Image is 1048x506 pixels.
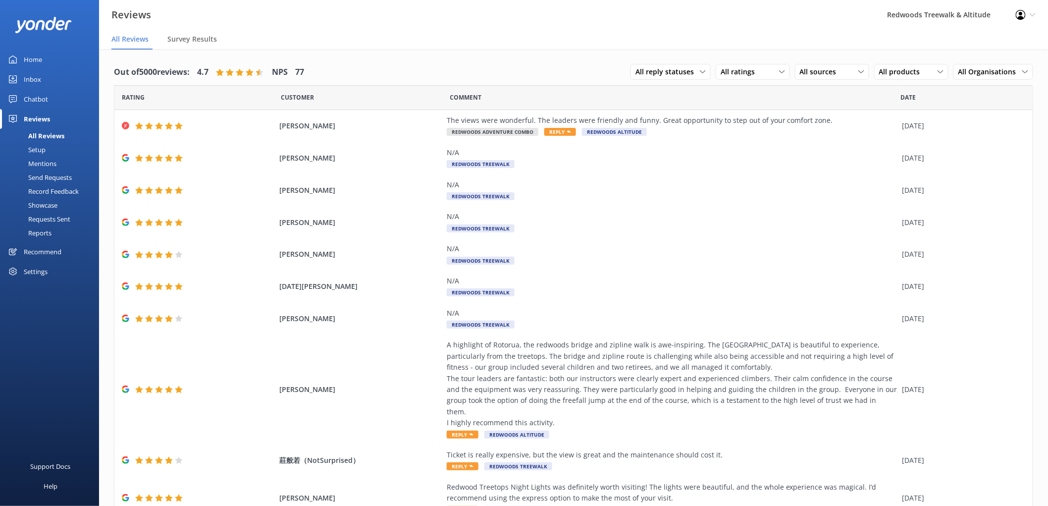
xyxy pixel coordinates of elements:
[447,211,897,222] div: N/A
[544,128,576,136] span: Reply
[901,93,916,102] span: Date
[272,66,288,79] h4: NPS
[6,184,99,198] a: Record Feedback
[15,17,72,33] img: yonder-white-logo.png
[6,143,99,157] a: Setup
[6,129,99,143] a: All Reviews
[6,143,46,157] div: Setup
[24,89,48,109] div: Chatbot
[279,120,442,131] span: [PERSON_NAME]
[447,128,538,136] span: Redwoods Adventure Combo
[281,93,314,102] span: Date
[484,431,549,439] span: Redwoods Altitude
[447,450,897,460] div: Ticket is really expensive, but the view is great and the maintenance should cost it.
[44,476,57,496] div: Help
[6,157,99,170] a: Mentions
[447,179,897,190] div: N/A
[6,226,99,240] a: Reports
[6,198,57,212] div: Showcase
[902,313,1020,324] div: [DATE]
[447,115,897,126] div: The views were wonderful. The leaders were friendly and funny. Great opportunity to step out of y...
[902,455,1020,466] div: [DATE]
[197,66,209,79] h4: 4.7
[6,198,99,212] a: Showcase
[447,462,478,470] span: Reply
[447,147,897,158] div: N/A
[582,128,647,136] span: Redwoods Altitude
[447,192,515,200] span: Redwoods Treewalk
[24,242,61,262] div: Recommend
[24,50,42,69] div: Home
[24,109,50,129] div: Reviews
[24,69,41,89] div: Inbox
[111,7,151,23] h3: Reviews
[902,384,1020,395] div: [DATE]
[450,93,482,102] span: Question
[447,339,897,428] div: A highlight of Rotorua, the redwoods bridge and zipline walk is awe-inspiring. The [GEOGRAPHIC_DA...
[447,308,897,319] div: N/A
[447,160,515,168] span: Redwoods Treewalk
[447,431,478,439] span: Reply
[721,66,761,77] span: All ratings
[447,288,515,296] span: Redwoods Treewalk
[6,170,99,184] a: Send Requests
[902,217,1020,228] div: [DATE]
[295,66,304,79] h4: 77
[447,482,897,504] div: Redwood Treetops Night Lights was definitely worth visiting! The lights were beautiful, and the w...
[879,66,926,77] span: All products
[6,170,72,184] div: Send Requests
[902,185,1020,196] div: [DATE]
[447,257,515,265] span: Redwoods Treewalk
[111,34,149,44] span: All Reviews
[635,66,700,77] span: All reply statuses
[902,249,1020,260] div: [DATE]
[279,493,442,504] span: [PERSON_NAME]
[31,456,71,476] div: Support Docs
[902,281,1020,292] div: [DATE]
[447,225,515,232] span: Redwoods Treewalk
[279,455,442,466] span: 莊般若（NotSurprised）
[6,157,56,170] div: Mentions
[902,120,1020,131] div: [DATE]
[167,34,217,44] span: Survey Results
[24,262,48,281] div: Settings
[902,493,1020,504] div: [DATE]
[6,212,99,226] a: Requests Sent
[6,129,64,143] div: All Reviews
[279,384,442,395] span: [PERSON_NAME]
[484,462,552,470] span: Redwoods Treewalk
[800,66,842,77] span: All sources
[279,281,442,292] span: [DATE][PERSON_NAME]
[958,66,1022,77] span: All Organisations
[6,184,79,198] div: Record Feedback
[279,153,442,164] span: [PERSON_NAME]
[447,321,515,329] span: Redwoods Treewalk
[114,66,190,79] h4: Out of 5000 reviews:
[279,217,442,228] span: [PERSON_NAME]
[902,153,1020,164] div: [DATE]
[6,212,70,226] div: Requests Sent
[279,249,442,260] span: [PERSON_NAME]
[447,276,897,286] div: N/A
[122,93,145,102] span: Date
[279,313,442,324] span: [PERSON_NAME]
[279,185,442,196] span: [PERSON_NAME]
[447,243,897,254] div: N/A
[6,226,52,240] div: Reports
